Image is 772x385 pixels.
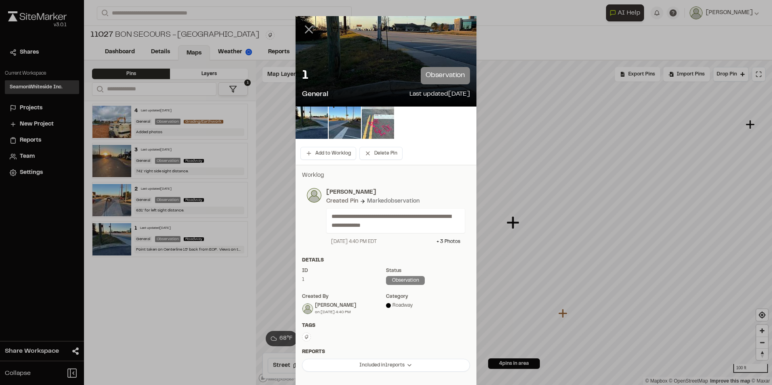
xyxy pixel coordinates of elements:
p: 1 [302,68,308,84]
div: Status [386,267,470,274]
div: observation [386,276,425,285]
div: category [386,293,470,300]
div: Created Pin [326,197,358,206]
img: photo [307,188,321,203]
div: + 3 Photo s [436,238,460,245]
div: Marked observation [367,197,420,206]
button: Add to Worklog [300,147,356,160]
button: Included in1reports [302,359,470,372]
button: Edit Tags [302,333,311,341]
p: [PERSON_NAME] [326,188,465,197]
div: on [DATE] 4:40 PM [315,309,356,315]
div: Roadway [386,302,470,309]
div: [DATE] 4:40 PM EDT [331,238,377,245]
div: Reports [302,348,470,356]
div: Created by [302,293,386,300]
p: observation [421,67,470,84]
div: [PERSON_NAME] [315,302,356,309]
p: Last updated [DATE] [409,89,470,100]
div: Details [302,257,470,264]
p: Worklog [302,171,470,180]
img: file [362,107,394,139]
p: General [302,89,328,100]
div: Tags [302,322,470,329]
img: file [296,107,328,139]
img: file [329,107,361,139]
span: Included in 1 reports [359,362,405,369]
div: ID [302,267,386,274]
div: 1 [302,276,386,283]
img: Raphael Betit [302,303,313,314]
button: Delete Pin [359,147,403,160]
